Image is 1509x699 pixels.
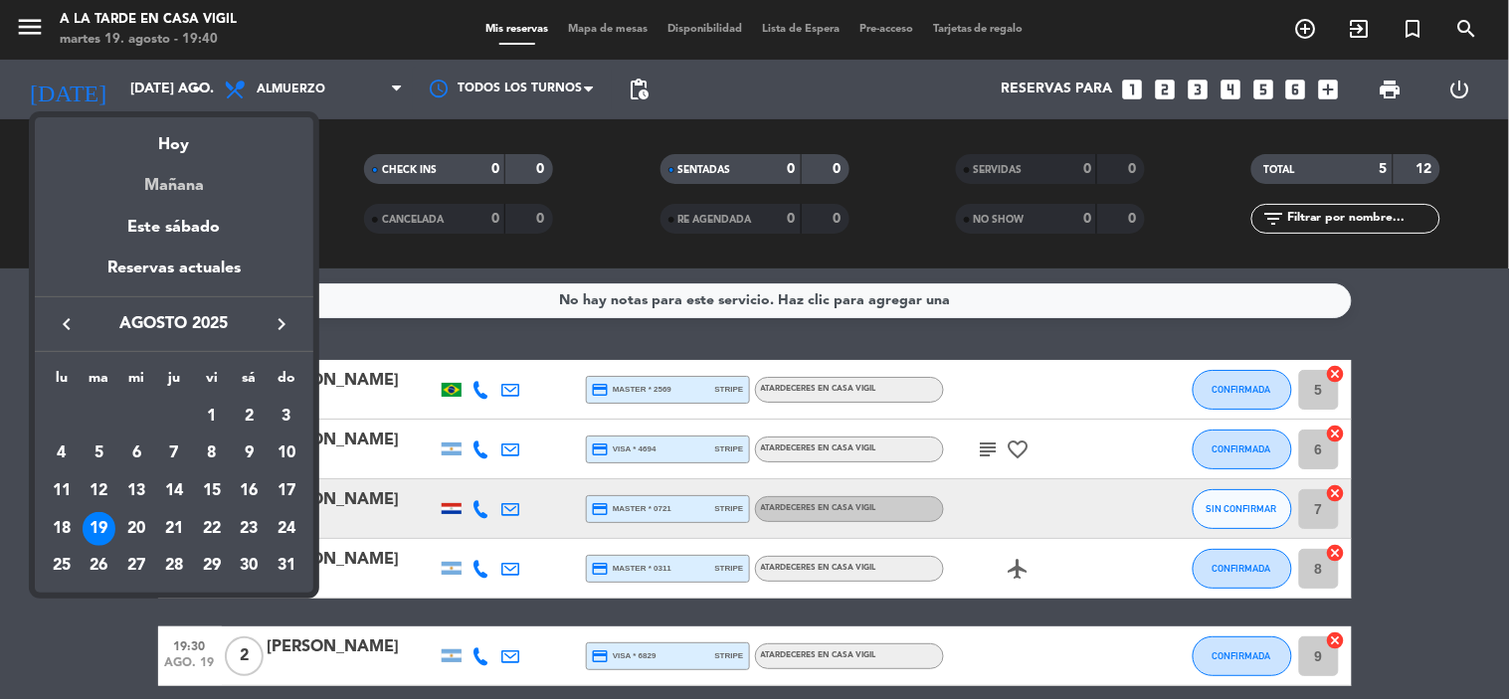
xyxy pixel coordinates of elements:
td: 18 de agosto de 2025 [43,510,81,548]
td: 30 de agosto de 2025 [231,547,269,585]
td: 28 de agosto de 2025 [155,547,193,585]
div: 15 [195,474,229,508]
td: 7 de agosto de 2025 [155,435,193,472]
td: 22 de agosto de 2025 [193,510,231,548]
div: Este sábado [35,200,313,256]
div: 9 [232,437,266,470]
th: viernes [193,367,231,398]
div: 5 [83,437,116,470]
td: 23 de agosto de 2025 [231,510,269,548]
div: 26 [83,549,116,583]
td: 6 de agosto de 2025 [117,435,155,472]
div: Reservas actuales [35,256,313,296]
div: 6 [119,437,153,470]
div: 31 [270,549,303,583]
th: sábado [231,367,269,398]
td: 20 de agosto de 2025 [117,510,155,548]
td: AGO. [43,398,193,436]
div: Hoy [35,117,313,158]
td: 9 de agosto de 2025 [231,435,269,472]
td: 17 de agosto de 2025 [268,472,305,510]
td: 31 de agosto de 2025 [268,547,305,585]
div: 29 [195,549,229,583]
div: 30 [232,549,266,583]
td: 11 de agosto de 2025 [43,472,81,510]
td: 15 de agosto de 2025 [193,472,231,510]
span: agosto 2025 [85,311,264,337]
div: 4 [45,437,79,470]
td: 10 de agosto de 2025 [268,435,305,472]
td: 2 de agosto de 2025 [231,398,269,436]
i: keyboard_arrow_left [55,312,79,336]
td: 1 de agosto de 2025 [193,398,231,436]
div: 27 [119,549,153,583]
div: 14 [157,474,191,508]
td: 12 de agosto de 2025 [81,472,118,510]
div: 13 [119,474,153,508]
th: miércoles [117,367,155,398]
td: 4 de agosto de 2025 [43,435,81,472]
div: 17 [270,474,303,508]
div: 16 [232,474,266,508]
td: 13 de agosto de 2025 [117,472,155,510]
div: 23 [232,512,266,546]
button: keyboard_arrow_right [264,311,299,337]
div: 11 [45,474,79,508]
div: 7 [157,437,191,470]
div: 18 [45,512,79,546]
div: 3 [270,400,303,434]
td: 19 de agosto de 2025 [81,510,118,548]
i: keyboard_arrow_right [270,312,293,336]
div: 12 [83,474,116,508]
td: 16 de agosto de 2025 [231,472,269,510]
div: 10 [270,437,303,470]
div: 25 [45,549,79,583]
td: 14 de agosto de 2025 [155,472,193,510]
td: 21 de agosto de 2025 [155,510,193,548]
div: 24 [270,512,303,546]
th: lunes [43,367,81,398]
th: jueves [155,367,193,398]
div: Mañana [35,158,313,199]
div: 22 [195,512,229,546]
div: 28 [157,549,191,583]
td: 8 de agosto de 2025 [193,435,231,472]
th: martes [81,367,118,398]
div: 8 [195,437,229,470]
td: 25 de agosto de 2025 [43,547,81,585]
div: 19 [83,512,116,546]
button: keyboard_arrow_left [49,311,85,337]
div: 20 [119,512,153,546]
div: 2 [232,400,266,434]
td: 29 de agosto de 2025 [193,547,231,585]
td: 27 de agosto de 2025 [117,547,155,585]
td: 3 de agosto de 2025 [268,398,305,436]
td: 5 de agosto de 2025 [81,435,118,472]
div: 21 [157,512,191,546]
div: 1 [195,400,229,434]
td: 24 de agosto de 2025 [268,510,305,548]
td: 26 de agosto de 2025 [81,547,118,585]
th: domingo [268,367,305,398]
